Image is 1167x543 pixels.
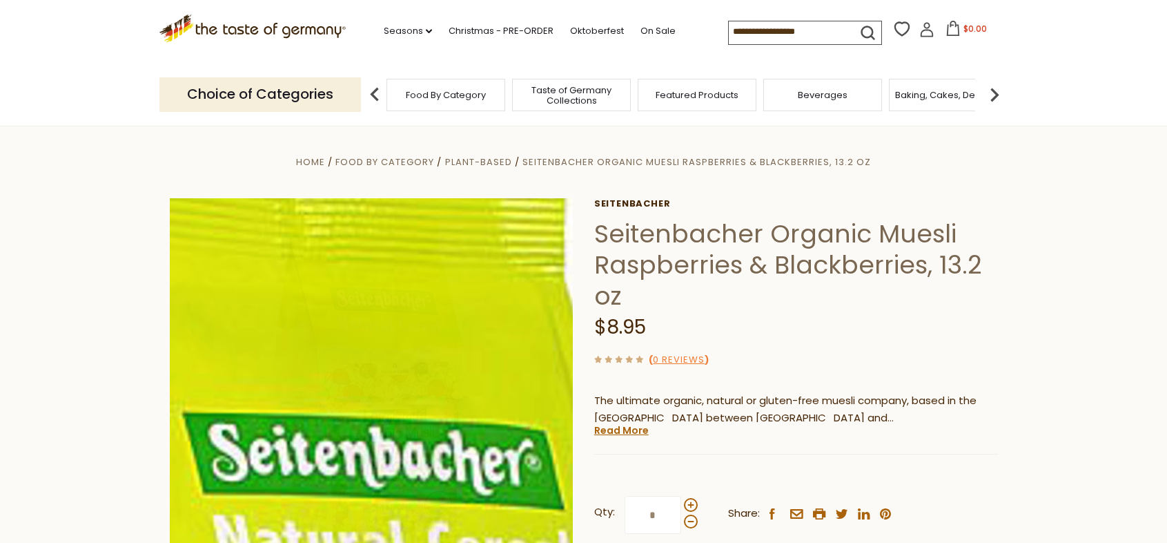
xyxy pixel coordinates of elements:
[594,218,998,312] h1: Seitenbacher Organic Muesli Raspberries & Blackberries, 13.2 oz
[594,314,646,341] span: $8.95
[625,496,681,534] input: Qty:
[937,21,996,41] button: $0.00
[570,23,624,39] a: Oktoberfest
[384,23,432,39] a: Seasons
[406,90,486,100] a: Food By Category
[640,23,676,39] a: On Sale
[159,77,361,111] p: Choice of Categories
[653,353,705,368] a: 0 Reviews
[361,81,389,108] img: previous arrow
[798,90,847,100] a: Beverages
[895,90,1002,100] a: Baking, Cakes, Desserts
[594,198,998,209] a: Seitenbacher
[656,90,738,100] a: Featured Products
[981,81,1008,108] img: next arrow
[594,504,615,521] strong: Qty:
[728,505,760,522] span: Share:
[445,155,512,169] a: Plant-Based
[449,23,553,39] a: Christmas - PRE-ORDER
[594,392,998,427] p: The ultimate organic, natural or gluten-free muesli company, based in the [GEOGRAPHIC_DATA] betwe...
[296,155,325,169] a: Home
[516,85,627,106] a: Taste of Germany Collections
[522,155,871,169] a: Seitenbacher Organic Muesli Raspberries & Blackberries, 13.2 oz
[594,423,649,437] a: Read More
[335,155,434,169] a: Food By Category
[649,353,709,366] span: ( )
[963,23,987,35] span: $0.00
